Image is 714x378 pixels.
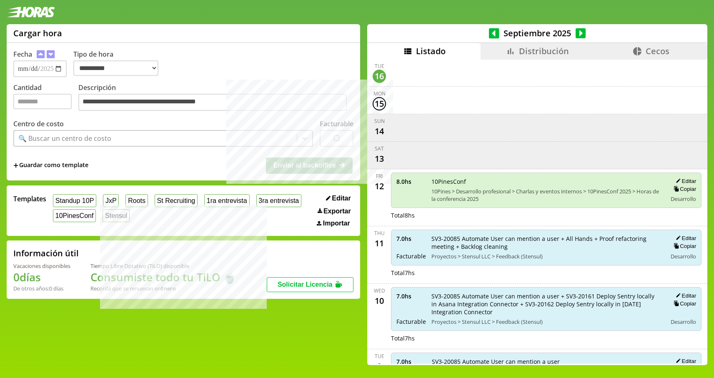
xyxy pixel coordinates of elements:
[499,28,576,39] span: Septiembre 2025
[375,353,384,360] div: Tue
[431,318,661,325] span: Proyectos > Stensul LLC > Feedback (Stensul)
[673,178,696,185] button: Editar
[13,28,62,39] h1: Cargar hora
[332,195,351,202] span: Editar
[374,230,385,237] div: Thu
[256,194,302,207] button: 3ra entrevista
[161,285,176,292] b: Enero
[125,194,148,207] button: Roots
[391,269,701,277] div: Total 7 hs
[374,118,385,125] div: Sun
[320,119,353,128] label: Facturable
[13,285,70,292] div: De otros años: 0 días
[13,94,72,109] input: Cantidad
[90,262,236,270] div: Tiempo Libre Optativo (TiLO) disponible
[278,281,333,288] span: Solicitar Licencia
[13,248,79,259] h2: Información útil
[373,237,386,250] div: 11
[73,60,158,76] select: Tipo de hora
[13,194,46,203] span: Templates
[13,119,64,128] label: Centro de costo
[673,235,696,242] button: Editar
[416,45,446,57] span: Listado
[373,180,386,193] div: 12
[315,207,353,215] button: Exportar
[90,285,236,292] div: Recordá que se renuevan en
[396,292,426,300] span: 7.0 hs
[373,360,386,373] div: 9
[13,262,70,270] div: Vacaciones disponibles
[18,134,111,143] div: 🔍 Buscar un centro de costo
[267,277,353,292] button: Solicitar Licencia
[431,178,661,185] span: 10PinesConf
[103,194,119,207] button: JxP
[374,287,385,294] div: Wed
[375,63,384,70] div: Tue
[13,161,18,170] span: +
[373,97,386,110] div: 15
[431,253,661,260] span: Proyectos > Stensul LLC > Feedback (Stensul)
[373,90,386,97] div: Mon
[78,83,353,113] label: Descripción
[373,152,386,165] div: 13
[103,209,130,222] button: Stensul
[73,50,165,77] label: Tipo de hora
[431,188,661,203] span: 10Pines > Desarrollo profesional > Charlas y eventos internos > 10PinesConf 2025 > Horas de la co...
[671,195,696,203] span: Desarrollo
[519,45,569,57] span: Distribución
[396,358,426,365] span: 7.0 hs
[323,194,353,203] button: Editar
[13,83,78,113] label: Cantidad
[204,194,250,207] button: 1ra entrevista
[646,45,669,57] span: Cecos
[13,50,32,59] label: Fecha
[53,194,96,207] button: Standup 10P
[373,125,386,138] div: 14
[671,185,696,193] button: Copiar
[671,253,696,260] span: Desarrollo
[323,208,351,215] span: Exportar
[396,318,426,325] span: Facturable
[373,70,386,83] div: 16
[155,194,198,207] button: St Recruiting
[431,235,661,250] span: SV3-20085 Automate User can mention a user + All Hands + Proof refactoring meeting + Backlog clea...
[323,220,350,227] span: Importar
[13,161,88,170] span: +Guardar como template
[432,358,661,365] span: SV3-20085 Automate User can mention a user
[367,60,707,364] div: scrollable content
[375,145,384,152] div: Sat
[391,211,701,219] div: Total 8 hs
[13,270,70,285] h1: 0 días
[78,94,347,111] textarea: Descripción
[396,252,426,260] span: Facturable
[671,243,696,250] button: Copiar
[376,173,383,180] div: Fri
[671,300,696,307] button: Copiar
[396,235,426,243] span: 7.0 hs
[396,178,426,185] span: 8.0 hs
[673,358,696,365] button: Editar
[7,7,55,18] img: logotipo
[90,270,236,285] h1: Consumiste todo tu TiLO 🍵
[391,334,701,342] div: Total 7 hs
[53,209,96,222] button: 10PinesConf
[671,318,696,325] span: Desarrollo
[373,294,386,308] div: 10
[673,292,696,299] button: Editar
[431,292,661,316] span: SV3-20085 Automate User can mention a user + SV3-20161 Deploy Sentry locally in Asana Integration...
